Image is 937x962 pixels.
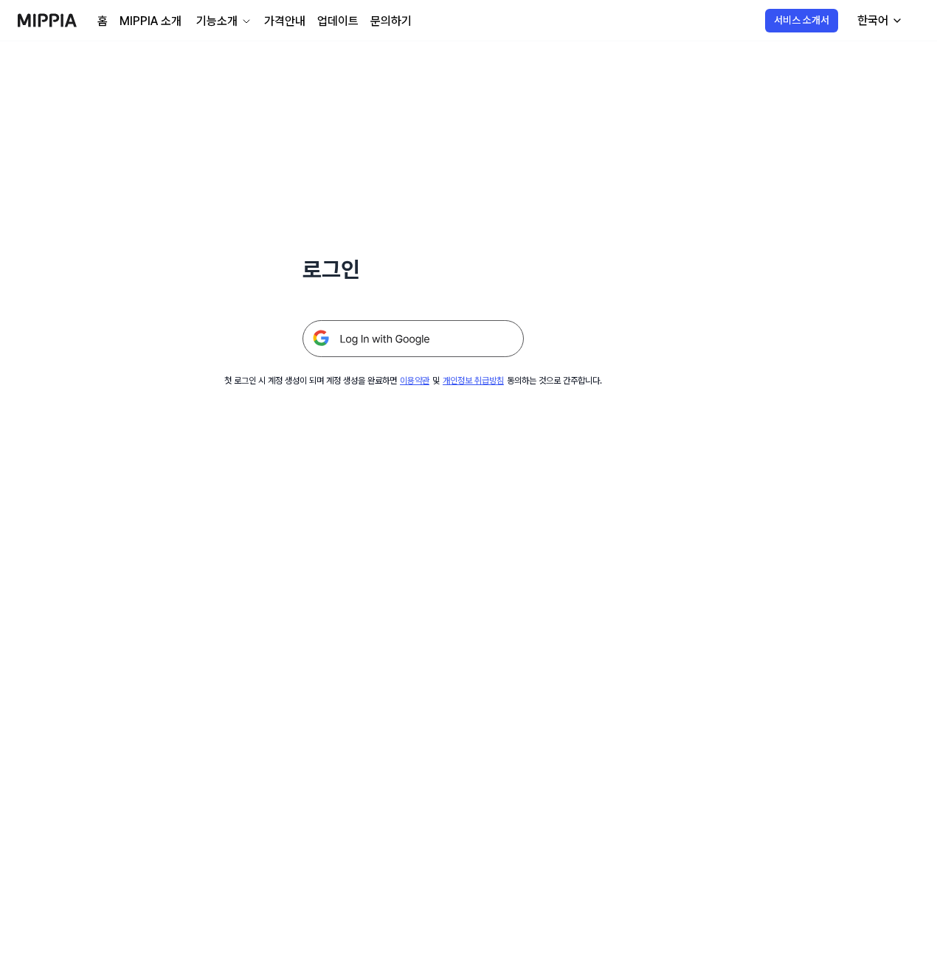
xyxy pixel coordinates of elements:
[302,254,524,285] h1: 로그인
[846,6,912,35] button: 한국어
[443,376,504,386] a: 개인정보 취급방침
[193,13,252,30] button: 기능소개
[302,320,524,357] img: 구글 로그인 버튼
[193,13,241,30] div: 기능소개
[400,376,429,386] a: 이용약관
[224,375,602,387] div: 첫 로그인 시 계정 생성이 되며 계정 생성을 완료하면 및 동의하는 것으로 간주합니다.
[370,13,412,30] a: 문의하기
[765,9,838,32] button: 서비스 소개서
[97,13,108,30] a: 홈
[854,12,891,30] div: 한국어
[120,13,181,30] a: MIPPIA 소개
[264,13,305,30] a: 가격안내
[317,13,359,30] a: 업데이트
